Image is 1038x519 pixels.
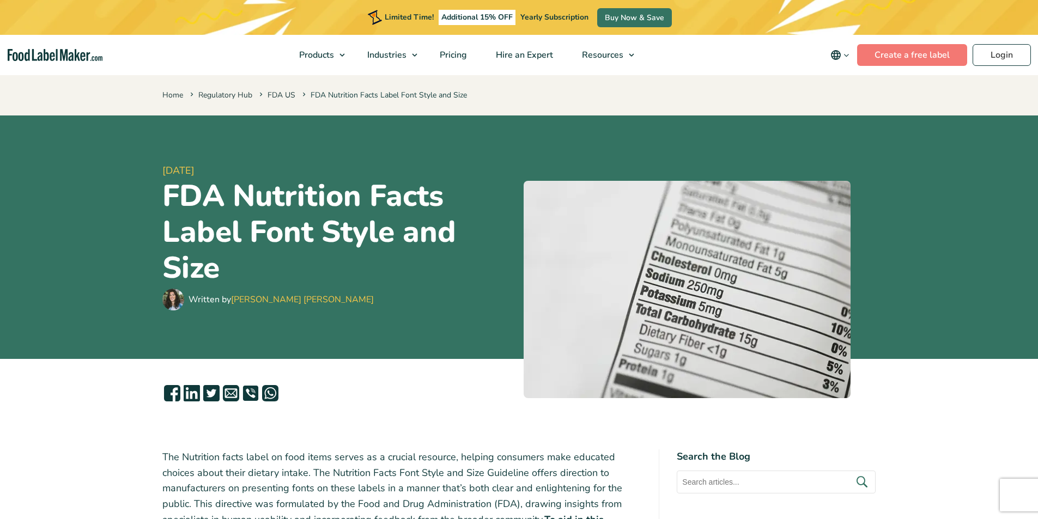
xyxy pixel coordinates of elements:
[296,49,335,61] span: Products
[973,44,1031,66] a: Login
[231,294,374,306] a: [PERSON_NAME] [PERSON_NAME]
[300,90,467,100] span: FDA Nutrition Facts Label Font Style and Size
[198,90,252,100] a: Regulatory Hub
[482,35,565,75] a: Hire an Expert
[677,471,876,493] input: Search articles...
[520,12,588,22] span: Yearly Subscription
[364,49,408,61] span: Industries
[677,449,876,464] h4: Search the Blog
[162,289,184,310] img: Maria Abi Hanna - Food Label Maker
[436,49,468,61] span: Pricing
[857,44,967,66] a: Create a free label
[285,35,350,75] a: Products
[439,10,515,25] span: Additional 15% OFF
[162,90,183,100] a: Home
[385,12,434,22] span: Limited Time!
[162,178,515,286] h1: FDA Nutrition Facts Label Font Style and Size
[597,8,672,27] a: Buy Now & Save
[579,49,624,61] span: Resources
[162,163,515,178] span: [DATE]
[268,90,295,100] a: FDA US
[353,35,423,75] a: Industries
[493,49,554,61] span: Hire an Expert
[426,35,479,75] a: Pricing
[568,35,640,75] a: Resources
[189,293,374,306] div: Written by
